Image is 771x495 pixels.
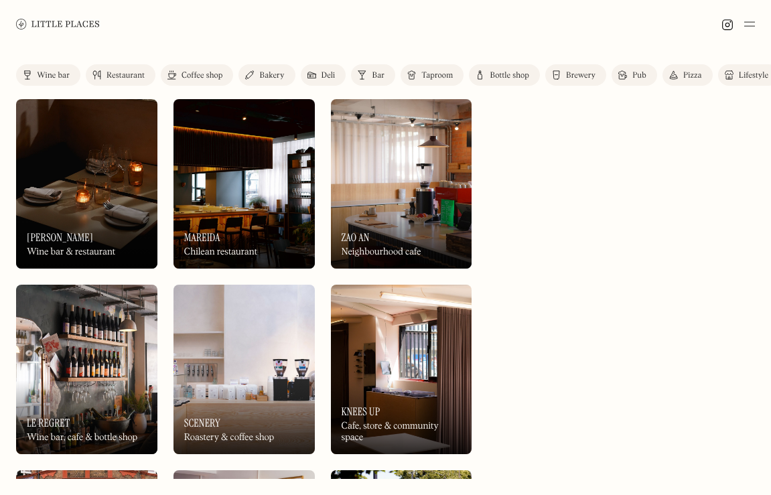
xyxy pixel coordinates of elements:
[662,64,713,86] a: Pizza
[184,231,220,244] h3: Mareida
[37,72,70,80] div: Wine bar
[238,64,295,86] a: Bakery
[184,432,274,443] div: Roastery & coffee shop
[27,432,137,443] div: Wine bar, cafe & bottle shop
[173,99,315,269] a: MareidaMareidaMareidaChilean restaurant
[490,72,529,80] div: Bottle shop
[683,72,702,80] div: Pizza
[173,285,315,454] img: Scenery
[331,99,472,269] a: Zao AnZao AnZao AnNeighbourhood cafe
[612,64,657,86] a: Pub
[27,246,115,258] div: Wine bar & restaurant
[16,64,80,86] a: Wine bar
[16,99,157,269] a: LunaLuna[PERSON_NAME]Wine bar & restaurant
[16,285,157,454] a: Le RegretLe RegretLe RegretWine bar, cafe & bottle shop
[16,99,157,269] img: Luna
[173,99,315,269] img: Mareida
[632,72,646,80] div: Pub
[566,72,595,80] div: Brewery
[351,64,395,86] a: Bar
[342,231,370,244] h3: Zao An
[16,285,157,454] img: Le Regret
[86,64,155,86] a: Restaurant
[161,64,233,86] a: Coffee shop
[184,417,220,429] h3: Scenery
[739,72,768,80] div: Lifestyle
[469,64,540,86] a: Bottle shop
[173,285,315,454] a: SceneryScenerySceneryRoastery & coffee shop
[421,72,453,80] div: Taproom
[107,72,145,80] div: Restaurant
[184,246,257,258] div: Chilean restaurant
[372,72,384,80] div: Bar
[342,405,380,418] h3: Knees Up
[27,417,70,429] h3: Le Regret
[545,64,606,86] a: Brewery
[182,72,222,80] div: Coffee shop
[331,285,472,454] img: Knees Up
[331,99,472,269] img: Zao An
[342,246,421,258] div: Neighbourhood cafe
[27,231,93,244] h3: [PERSON_NAME]
[322,72,336,80] div: Deli
[342,421,462,443] div: Cafe, store & community space
[401,64,464,86] a: Taproom
[301,64,346,86] a: Deli
[259,72,284,80] div: Bakery
[331,285,472,454] a: Knees UpKnees UpKnees UpCafe, store & community space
